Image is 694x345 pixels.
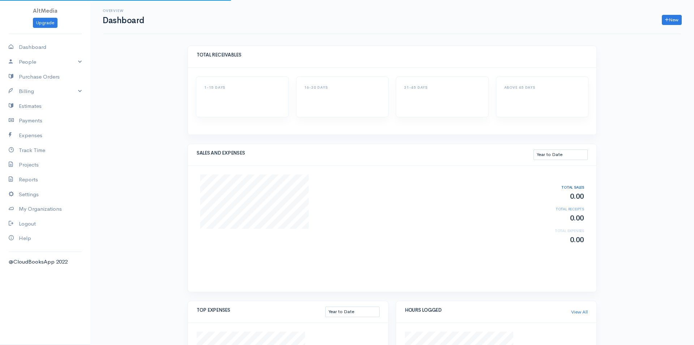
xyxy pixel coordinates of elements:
h5: SALES AND EXPENSES [197,151,534,156]
h2: 0.00 [526,214,584,222]
h5: TOTAL RECEIVABLES [197,52,588,58]
h6: Overview [103,9,144,13]
h6: TOTAL EXPENSES [526,229,584,233]
div: @CloudBooksApp 2022 [9,258,82,266]
span: AltMedia [33,7,57,14]
h6: 16-30 DAYS [304,85,381,89]
h5: TOP EXPENSES [197,308,325,313]
h2: 0.00 [526,236,584,244]
h6: TOTAL SALES [526,185,584,189]
h5: HOURS LOGGED [405,308,571,313]
h6: 1-15 DAYS [204,85,280,89]
a: New [662,15,682,25]
h6: TOTAL RECEIPTS [526,207,584,211]
h1: Dashboard [103,16,144,25]
h6: ABOVE 45 DAYS [504,85,581,89]
a: Upgrade [33,18,57,28]
h2: 0.00 [526,193,584,201]
a: View All [571,308,588,316]
h6: 31-45 DAYS [404,85,480,89]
